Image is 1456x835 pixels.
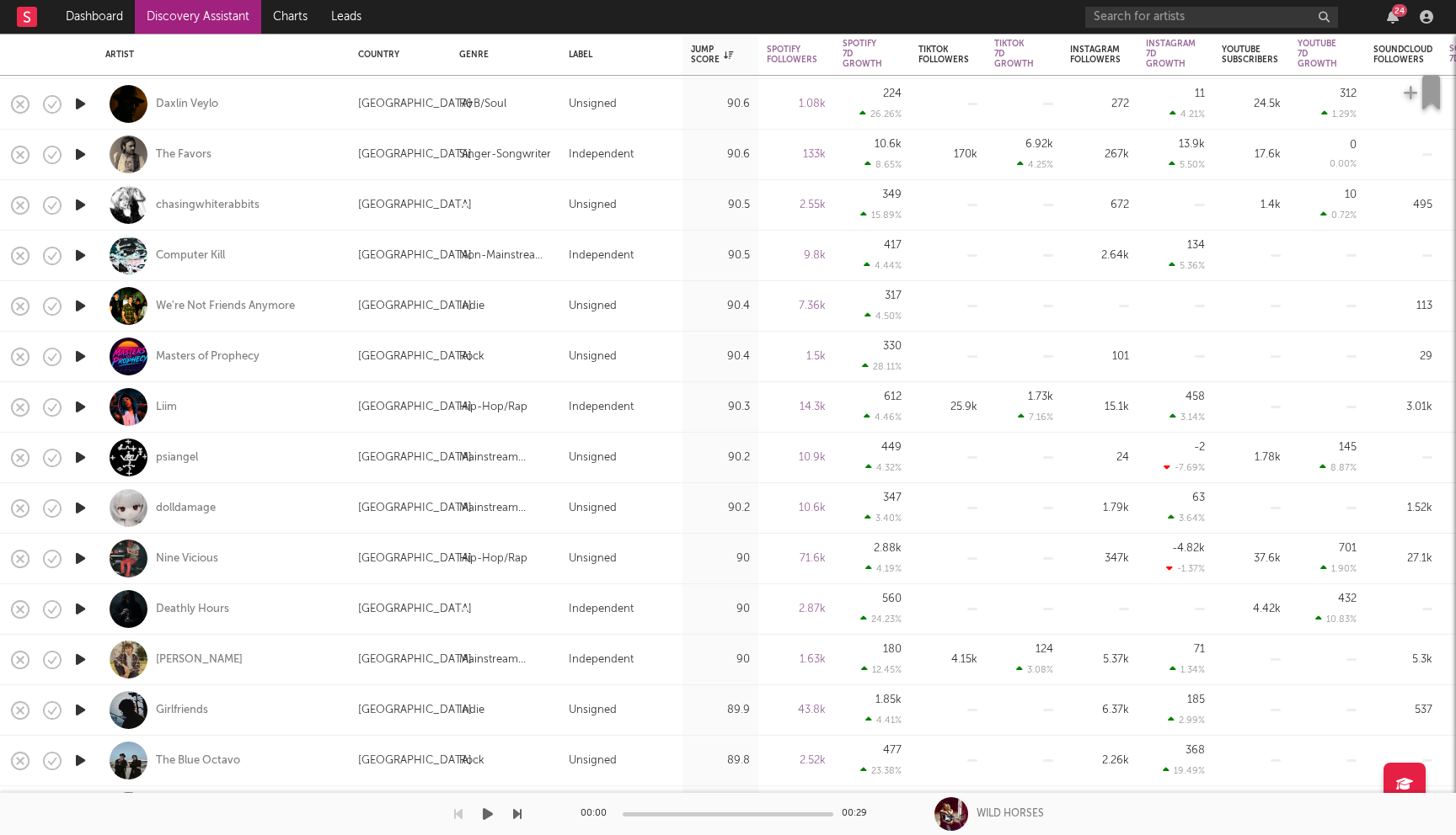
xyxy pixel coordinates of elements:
[875,694,902,705] div: 1.85k
[881,442,902,453] div: 449
[1070,94,1129,114] div: 272
[1070,195,1129,215] div: 672
[865,563,902,574] div: 4.19 %
[156,602,229,617] div: Deathly Hours
[1186,745,1205,756] div: 368
[1070,700,1129,721] div: 6.37k
[1085,7,1338,28] input: Search for artists
[459,700,484,721] div: Indie
[156,501,216,516] a: dolldamage
[1222,145,1281,165] div: 17.6k
[1070,347,1129,367] div: 101
[864,412,902,423] div: 4.46 %
[358,195,472,215] div: [GEOGRAPHIC_DATA]
[156,652,243,667] div: [PERSON_NAME]
[767,347,826,367] div: 1.5k
[459,448,552,468] div: Mainstream Electronic
[459,650,552,670] div: Mainstream Electronic
[691,448,750,468] div: 90.2
[691,145,750,165] div: 90.6
[1320,563,1357,574] div: 1.90 %
[884,240,902,251] div: 417
[156,551,218,566] a: Nine Vicious
[569,549,617,569] div: Unsigned
[1192,492,1205,503] div: 63
[459,145,551,165] div: Singer-Songwriter
[1222,599,1281,620] div: 4.42k
[459,50,543,60] div: Genre
[358,498,472,519] div: [GEOGRAPHIC_DATA]
[156,753,240,769] a: The Blue Octavo
[1222,195,1281,215] div: 1.4k
[569,599,634,620] div: Independent
[358,700,472,721] div: [GEOGRAPHIC_DATA]
[156,97,218,112] a: Daxlin Veylo
[767,498,826,519] div: 10.6k
[569,296,617,316] div: Unsigned
[1164,462,1205,473] div: -7.69 %
[767,45,817,65] div: Spotify Followers
[1187,240,1205,251] div: 134
[860,210,902,221] div: 15.89 %
[884,391,902,402] div: 612
[358,397,472,417] div: [GEOGRAPHIC_DATA]
[105,50,333,60] div: Artist
[156,349,260,364] a: Masters of Prophecy
[459,246,552,266] div: Non-Mainstream Electronic
[691,751,750,771] div: 89.8
[691,45,733,65] div: Jump Score
[1194,644,1205,655] div: 71
[1166,563,1205,574] div: -1.37 %
[767,751,826,771] div: 2.52k
[1373,650,1432,670] div: 5.3k
[1319,462,1357,473] div: 8.87 %
[569,145,634,165] div: Independent
[459,549,527,569] div: Hip-Hop/Rap
[156,400,177,415] div: Liim
[459,397,527,417] div: Hip-Hop/Rap
[1168,513,1205,524] div: 3.64 %
[358,296,472,316] div: [GEOGRAPHIC_DATA]
[865,462,902,473] div: 4.32 %
[156,450,198,465] a: psiangel
[1298,39,1337,69] div: YouTube 7D Growth
[1070,145,1129,165] div: 267k
[918,397,977,417] div: 25.9k
[691,296,750,316] div: 90.4
[156,248,225,263] a: Computer Kill
[1186,391,1205,402] div: 458
[691,549,750,569] div: 90
[882,593,902,604] div: 560
[767,296,826,316] div: 7.36k
[1018,412,1053,423] div: 7.16 %
[862,361,902,372] div: 28.11 %
[691,397,750,417] div: 90.3
[1163,765,1205,776] div: 19.49 %
[1373,195,1432,215] div: 495
[882,189,902,200] div: 349
[1016,664,1053,675] div: 3.08 %
[1338,593,1357,604] div: 432
[767,145,826,165] div: 133k
[156,703,208,718] a: Girlfriends
[1339,543,1357,554] div: 701
[1195,88,1205,99] div: 11
[1222,45,1278,65] div: YouTube Subscribers
[1373,700,1432,721] div: 537
[569,347,617,367] div: Unsigned
[156,198,260,213] div: chasingwhiterabbits
[1036,644,1053,655] div: 124
[864,260,902,271] div: 4.44 %
[767,650,826,670] div: 1.63k
[885,290,902,301] div: 317
[358,599,472,620] div: [GEOGRAPHIC_DATA]
[918,45,969,65] div: Tiktok Followers
[1222,448,1281,468] div: 1.78k
[569,397,634,417] div: Independent
[861,664,902,675] div: 12.45 %
[883,88,902,99] div: 224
